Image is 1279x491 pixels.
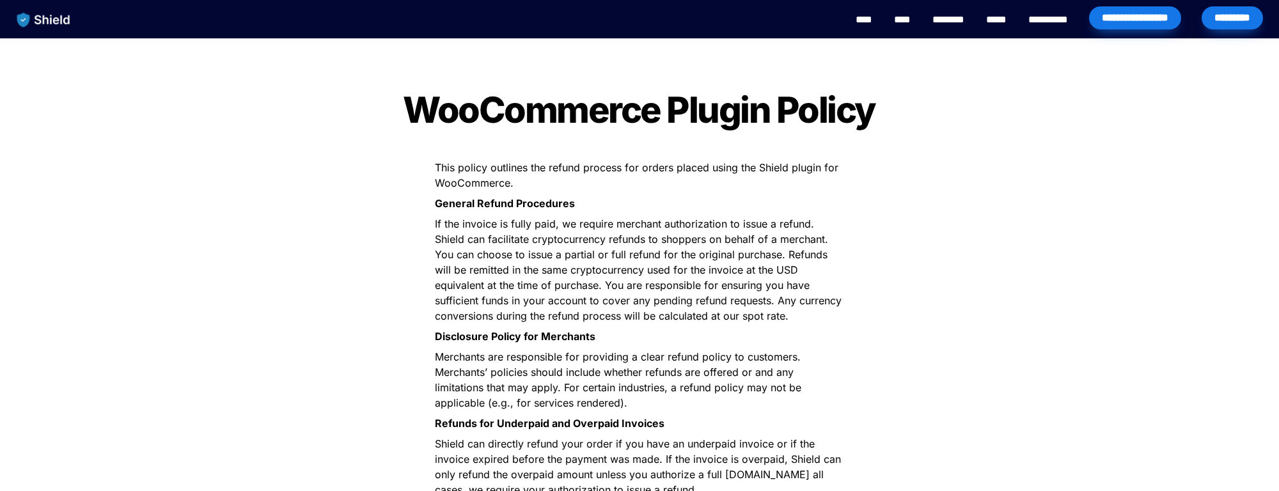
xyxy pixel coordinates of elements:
[11,6,77,33] img: website logo
[435,330,595,343] strong: Disclosure Policy for Merchants
[435,417,664,430] strong: Refunds for Underpaid and Overpaid Invoices
[435,217,845,322] span: If the invoice is fully paid, we require merchant authorization to issue a refund. Shield can fac...
[435,197,575,210] strong: General Refund Procedures
[435,161,842,189] span: This policy outlines the refund process for orders placed using the Shield plugin for WooCommerce.
[403,88,875,132] span: WooCommerce Plugin Policy
[435,350,804,409] span: Merchants are responsible for providing a clear refund policy to customers. Merchants’ policies s...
